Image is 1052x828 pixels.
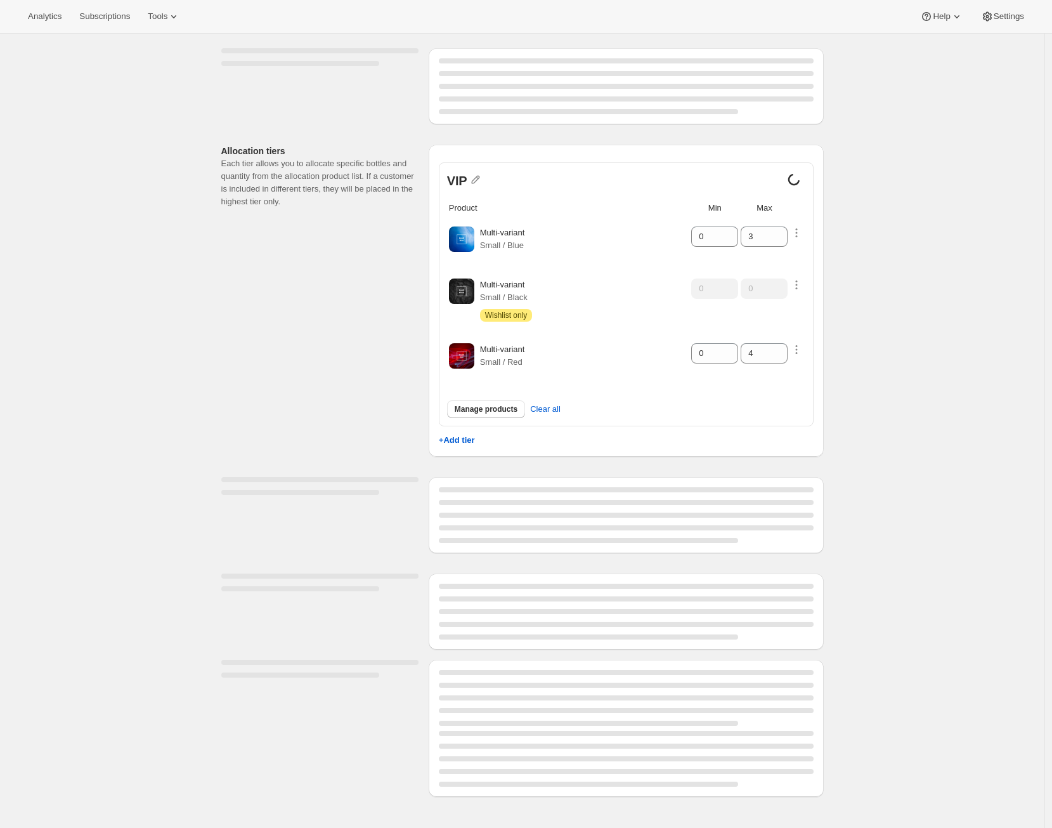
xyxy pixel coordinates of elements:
[480,239,525,252] p: Small / Blue
[221,145,419,157] p: Allocation tiers
[480,279,533,291] p: Multi-variant
[741,202,788,214] p: Max
[523,397,568,422] button: Clear all
[449,279,474,304] img: Multi-variant
[485,310,528,320] span: Wishlist only
[148,11,167,22] span: Tools
[28,11,62,22] span: Analytics
[480,291,533,304] p: Small / Black
[973,8,1032,25] button: Settings
[994,11,1024,22] span: Settings
[449,202,477,214] p: Product
[72,8,138,25] button: Subscriptions
[449,227,474,252] img: Multi-variant
[480,227,525,239] p: Multi-variant
[140,8,188,25] button: Tools
[221,157,419,208] p: Each tier allows you to allocate specific bottles and quantity from the allocation product list. ...
[79,11,130,22] span: Subscriptions
[449,343,474,369] img: Multi-variant
[480,343,525,356] p: Multi-variant
[933,11,950,22] span: Help
[447,400,525,418] button: Manage products
[530,403,561,416] span: Clear all
[447,173,467,190] span: VIP
[20,8,69,25] button: Analytics
[691,202,738,214] p: Min
[480,356,525,369] p: Small / Red
[912,8,970,25] button: Help
[439,435,475,445] button: +Add tier
[455,404,517,414] span: Manage products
